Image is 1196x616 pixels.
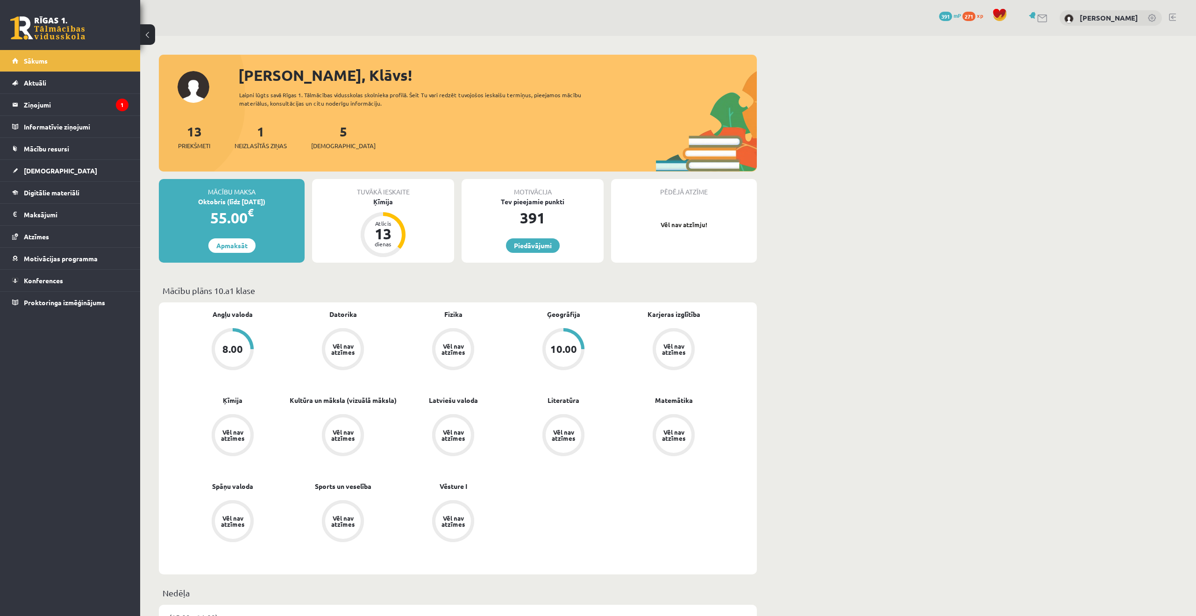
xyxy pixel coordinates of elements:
[330,515,356,527] div: Vēl nav atzīmes
[208,238,256,253] a: Apmaksāt
[178,414,288,458] a: Vēl nav atzīmes
[24,298,105,307] span: Proktoringa izmēģinājums
[939,12,952,21] span: 391
[178,500,288,544] a: Vēl nav atzīmes
[440,481,467,491] a: Vēsture I
[648,309,700,319] a: Karjeras izglītība
[312,179,454,197] div: Tuvākā ieskaite
[616,220,752,229] p: Vēl nav atzīmju!
[238,64,757,86] div: [PERSON_NAME], Klāvs!
[312,197,454,258] a: Ķīmija Atlicis 13 dienas
[178,123,210,150] a: 13Priekšmeti
[24,94,128,115] legend: Ziņojumi
[1064,14,1074,23] img: Klāvs Krūziņš
[315,481,371,491] a: Sports un veselība
[12,270,128,291] a: Konferences
[12,160,128,181] a: [DEMOGRAPHIC_DATA]
[24,232,49,241] span: Atzīmes
[444,309,463,319] a: Fizika
[977,12,983,19] span: xp
[24,254,98,263] span: Motivācijas programma
[398,414,508,458] a: Vēl nav atzīmes
[12,292,128,313] a: Proktoringa izmēģinājums
[508,328,619,372] a: 10.00
[12,182,128,203] a: Digitālie materiāli
[611,179,757,197] div: Pēdējā atzīme
[962,12,988,19] a: 271 xp
[548,395,579,405] a: Literatūra
[954,12,961,19] span: mP
[462,197,604,207] div: Tev pieejamie punkti
[429,395,478,405] a: Latviešu valoda
[508,414,619,458] a: Vēl nav atzīmes
[163,284,753,297] p: Mācību plāns 10.a1 klase
[962,12,975,21] span: 271
[12,72,128,93] a: Aktuāli
[24,57,48,65] span: Sākums
[311,141,376,150] span: [DEMOGRAPHIC_DATA]
[369,241,397,247] div: dienas
[223,395,242,405] a: Ķīmija
[506,238,560,253] a: Piedāvājumi
[24,79,46,87] span: Aktuāli
[220,515,246,527] div: Vēl nav atzīmes
[288,500,398,544] a: Vēl nav atzīmes
[235,123,287,150] a: 1Neizlasītās ziņas
[462,179,604,197] div: Motivācija
[235,141,287,150] span: Neizlasītās ziņas
[661,429,687,441] div: Vēl nav atzīmes
[213,309,253,319] a: Angļu valoda
[939,12,961,19] a: 391 mP
[619,328,729,372] a: Vēl nav atzīmes
[12,50,128,72] a: Sākums
[398,328,508,372] a: Vēl nav atzīmes
[440,343,466,355] div: Vēl nav atzīmes
[462,207,604,229] div: 391
[248,206,254,219] span: €
[178,141,210,150] span: Priekšmeti
[311,123,376,150] a: 5[DEMOGRAPHIC_DATA]
[369,226,397,241] div: 13
[24,204,128,225] legend: Maksājumi
[440,429,466,441] div: Vēl nav atzīmes
[24,188,79,197] span: Digitālie materiāli
[178,328,288,372] a: 8.00
[330,343,356,355] div: Vēl nav atzīmes
[12,94,128,115] a: Ziņojumi1
[290,395,397,405] a: Kultūra un māksla (vizuālā māksla)
[220,429,246,441] div: Vēl nav atzīmes
[24,276,63,285] span: Konferences
[661,343,687,355] div: Vēl nav atzīmes
[12,138,128,159] a: Mācību resursi
[159,179,305,197] div: Mācību maksa
[163,587,753,599] p: Nedēļa
[12,226,128,247] a: Atzīmes
[1080,13,1138,22] a: [PERSON_NAME]
[24,166,97,175] span: [DEMOGRAPHIC_DATA]
[330,429,356,441] div: Vēl nav atzīmes
[222,344,243,354] div: 8.00
[655,395,693,405] a: Matemātika
[12,248,128,269] a: Motivācijas programma
[619,414,729,458] a: Vēl nav atzīmes
[398,500,508,544] a: Vēl nav atzīmes
[288,328,398,372] a: Vēl nav atzīmes
[547,309,580,319] a: Ģeogrāfija
[550,429,577,441] div: Vēl nav atzīmes
[550,344,577,354] div: 10.00
[212,481,253,491] a: Spāņu valoda
[159,197,305,207] div: Oktobris (līdz [DATE])
[12,116,128,137] a: Informatīvie ziņojumi
[440,515,466,527] div: Vēl nav atzīmes
[159,207,305,229] div: 55.00
[239,91,598,107] div: Laipni lūgts savā Rīgas 1. Tālmācības vidusskolas skolnieka profilā. Šeit Tu vari redzēt tuvojošo...
[24,144,69,153] span: Mācību resursi
[329,309,357,319] a: Datorika
[288,414,398,458] a: Vēl nav atzīmes
[12,204,128,225] a: Maksājumi
[24,116,128,137] legend: Informatīvie ziņojumi
[369,221,397,226] div: Atlicis
[312,197,454,207] div: Ķīmija
[10,16,85,40] a: Rīgas 1. Tālmācības vidusskola
[116,99,128,111] i: 1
